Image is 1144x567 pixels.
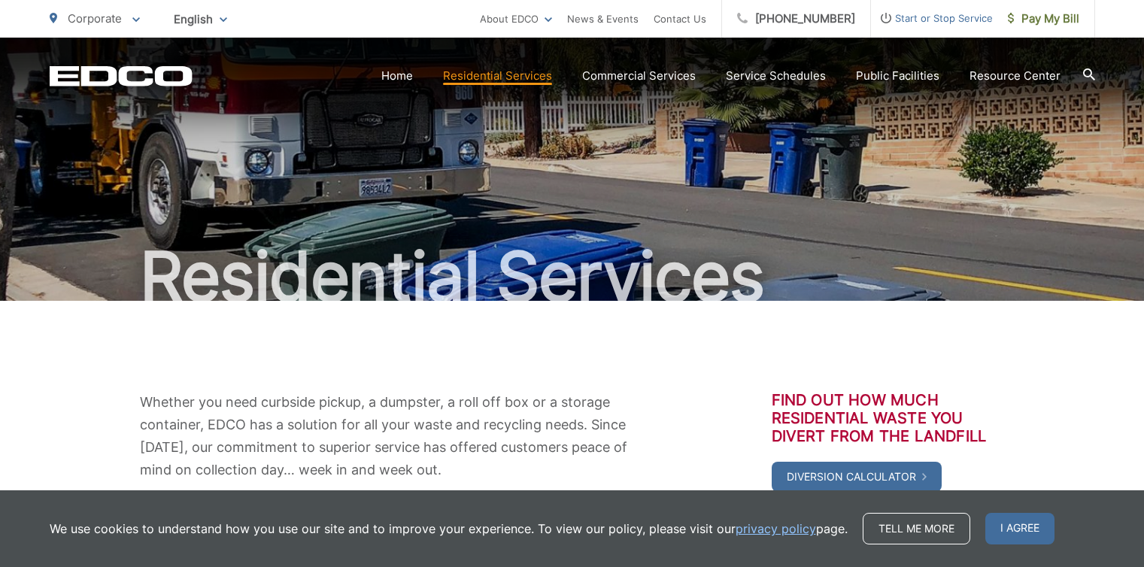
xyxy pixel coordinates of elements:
h3: Find out how much residential waste you divert from the landfill [772,391,1005,445]
a: Tell me more [863,513,970,544]
a: News & Events [567,10,639,28]
a: Residential Services [443,67,552,85]
a: Service Schedules [726,67,826,85]
span: I agree [985,513,1054,544]
a: About EDCO [480,10,552,28]
p: We use cookies to understand how you use our site and to improve your experience. To view our pol... [50,520,848,538]
a: Contact Us [654,10,706,28]
span: Corporate [68,11,122,26]
h1: Residential Services [50,239,1095,314]
p: Whether you need curbside pickup, a dumpster, a roll off box or a storage container, EDCO has a s... [140,391,644,481]
span: English [162,6,238,32]
a: Commercial Services [582,67,696,85]
a: Home [381,67,413,85]
a: privacy policy [736,520,816,538]
a: Public Facilities [856,67,939,85]
a: Resource Center [970,67,1061,85]
span: Pay My Bill [1008,10,1079,28]
a: Diversion Calculator [772,462,942,492]
a: EDCD logo. Return to the homepage. [50,65,193,86]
